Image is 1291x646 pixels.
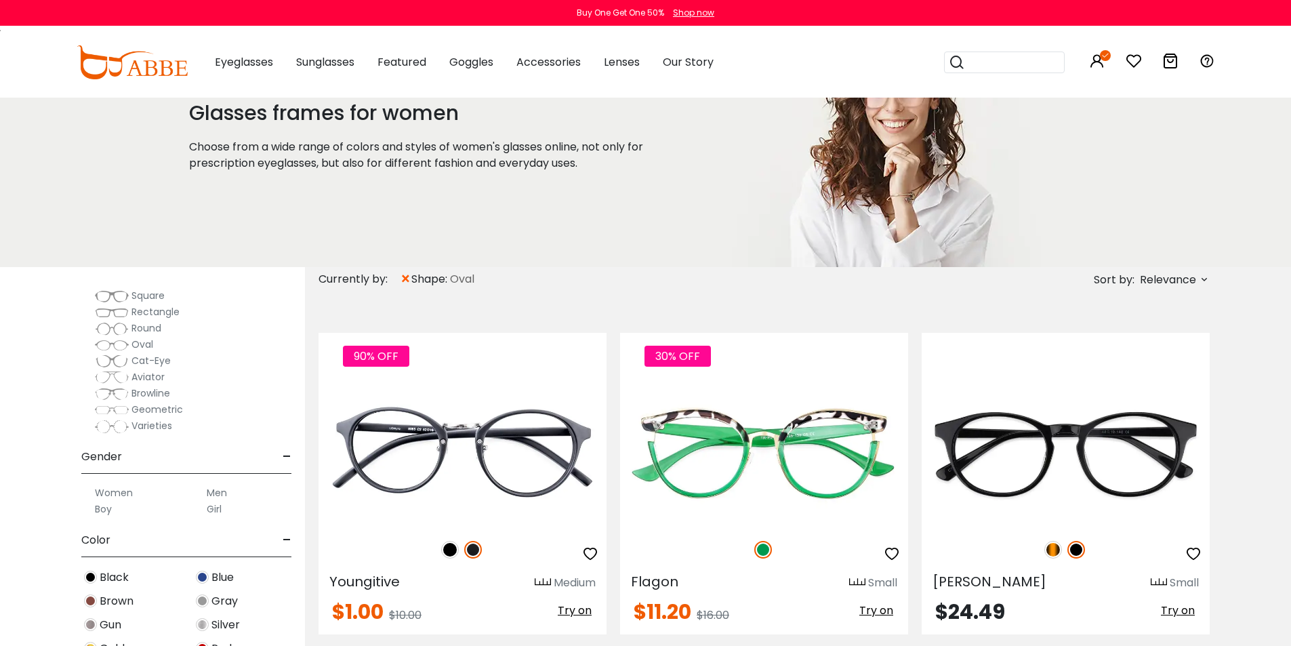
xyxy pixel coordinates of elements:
span: - [283,524,291,557]
button: Try on [1157,602,1199,620]
span: × [400,267,411,291]
img: Blue [196,571,209,584]
span: Color [81,524,110,557]
span: Flagon [631,572,678,591]
div: Buy One Get One 50% [577,7,664,19]
span: $24.49 [935,597,1005,626]
img: Silver [196,618,209,631]
span: Youngitive [329,572,400,591]
span: Rectangle [131,305,180,319]
img: Square.png [95,289,129,303]
span: Sort by: [1094,272,1134,287]
span: Goggles [449,54,493,70]
span: Oval [131,338,153,351]
label: Boy [95,501,112,517]
img: Matte Black [464,541,482,559]
span: Eyeglasses [215,54,273,70]
img: Green [754,541,772,559]
a: Shop now [666,7,714,18]
img: Gray [196,594,209,607]
img: Round.png [95,322,129,336]
span: $11.20 [634,597,691,626]
img: Black Holly Grove - Acetate ,Universal Bridge Fit [922,382,1210,526]
span: shape: [411,271,450,287]
img: Matte-black Youngitive - Plastic ,Adjust Nose Pads [319,382,607,526]
div: Small [1170,575,1199,591]
img: Varieties.png [95,420,129,434]
span: Lenses [604,54,640,70]
span: $16.00 [697,607,729,623]
span: Brown [100,593,134,609]
span: Aviator [131,370,165,384]
div: Shop now [673,7,714,19]
span: Gun [100,617,121,633]
div: Medium [554,575,596,591]
img: abbeglasses.com [77,45,188,79]
img: Tortoise [1044,541,1062,559]
span: Browline [131,386,170,400]
img: Geometric.png [95,403,129,417]
label: Girl [207,501,222,517]
p: Choose from a wide range of colors and styles of women's glasses online, not only for prescriptio... [189,139,682,171]
span: - [283,441,291,473]
h1: Glasses frames for women [189,101,682,125]
span: Oval [450,271,474,287]
span: Try on [1161,603,1195,618]
img: Black [84,571,97,584]
span: Round [131,321,161,335]
span: 30% OFF [644,346,711,367]
img: Black [1067,541,1085,559]
span: Gender [81,441,122,473]
img: glasses frames for women [716,30,1060,267]
span: Square [131,289,165,302]
span: Varieties [131,419,172,432]
span: Try on [558,603,592,618]
span: $10.00 [389,607,422,623]
label: Women [95,485,133,501]
img: Brown [84,594,97,607]
button: Try on [554,602,596,620]
span: Silver [211,617,240,633]
div: Currently by: [319,267,400,291]
span: Black [100,569,129,586]
span: Featured [377,54,426,70]
span: Relevance [1140,268,1196,292]
span: $1.00 [332,597,384,626]
img: Aviator.png [95,371,129,384]
label: Men [207,485,227,501]
img: size ruler [849,578,865,588]
span: [PERSON_NAME] [933,572,1046,591]
span: Our Story [663,54,714,70]
span: Cat-Eye [131,354,171,367]
img: Green Flagon - TR ,Adjust Nose Pads [620,382,908,526]
img: size ruler [535,578,551,588]
img: Browline.png [95,387,129,401]
img: size ruler [1151,578,1167,588]
span: Geometric [131,403,183,416]
span: Accessories [516,54,581,70]
img: Gun [84,618,97,631]
button: Try on [855,602,897,620]
img: Cat-Eye.png [95,355,129,368]
span: Gray [211,593,238,609]
img: Rectangle.png [95,306,129,319]
span: Sunglasses [296,54,354,70]
span: Try on [859,603,893,618]
img: Oval.png [95,338,129,352]
span: Blue [211,569,234,586]
div: Small [868,575,897,591]
span: 90% OFF [343,346,409,367]
img: Black [441,541,459,559]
